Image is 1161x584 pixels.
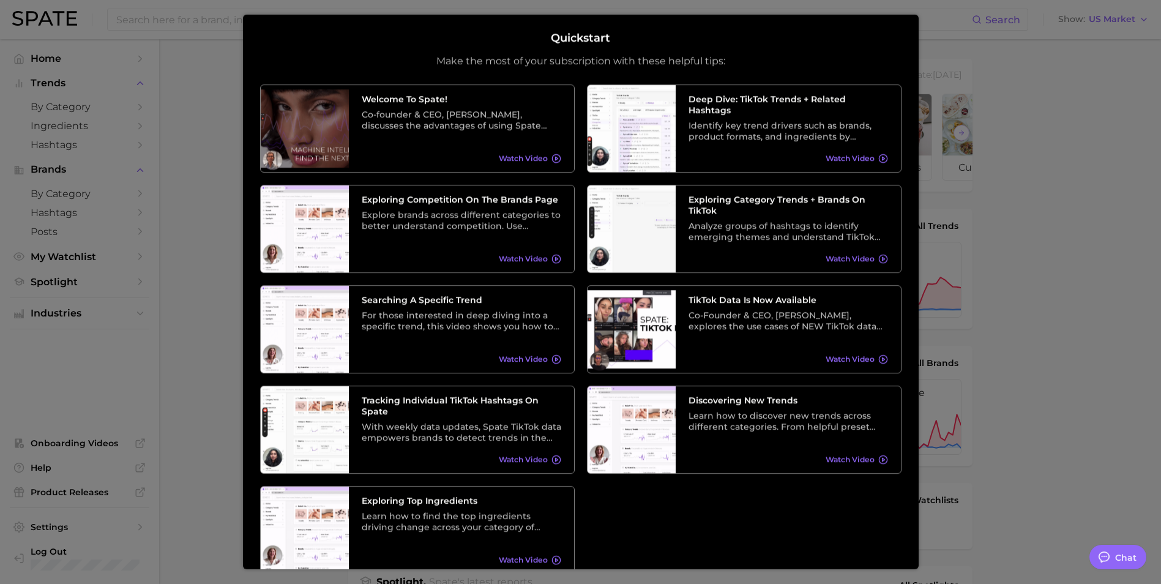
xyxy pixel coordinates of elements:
[499,455,548,464] span: Watch Video
[689,394,888,405] h3: Discovering New Trends
[499,354,548,364] span: Watch Video
[260,285,575,373] a: Searching A Specific TrendFor those interested in deep diving into a specific trend, this video s...
[260,485,575,574] a: Exploring Top IngredientsLearn how to find the top ingredients driving change across your categor...
[689,410,888,432] div: Learn how to discover new trends across different categories. From helpful preset filters to diff...
[826,254,875,263] span: Watch Video
[362,294,561,305] h3: Searching A Specific Trend
[689,93,888,115] h3: Deep Dive: TikTok Trends + Related Hashtags
[587,285,902,373] a: TikTok data is now availableCo-Founder & CEO, [PERSON_NAME], explores the use cases of NEW TikTok...
[499,154,548,163] span: Watch Video
[689,309,888,331] div: Co-Founder & CEO, [PERSON_NAME], explores the use cases of NEW TikTok data and its relationship w...
[689,220,888,242] div: Analyze groups of hashtags to identify emerging themes and understand TikTok trends at a higher l...
[362,309,561,331] div: For those interested in deep diving into a specific trend, this video shows you how to search tre...
[362,495,561,506] h3: Exploring Top Ingredients
[362,394,561,416] h3: Tracking Individual TikTok Hashtags on Spate
[260,385,575,473] a: Tracking Individual TikTok Hashtags on SpateWith weekly data updates, Spate TikTok data empowers ...
[826,154,875,163] span: Watch Video
[499,254,548,263] span: Watch Video
[260,184,575,272] a: Exploring Competition on the Brands PageExplore brands across different categories to better unde...
[689,294,888,305] h3: TikTok data is now available
[689,193,888,215] h3: Exploring Category Trends + Brands on TikTok
[689,119,888,141] div: Identify key trend drivers such as brands, product formats, and ingredients by leveraging a categ...
[826,354,875,364] span: Watch Video
[436,54,725,67] p: Make the most of your subscription with these helpful tips:
[587,385,902,473] a: Discovering New TrendsLearn how to discover new trends across different categories. From helpful ...
[260,84,575,172] a: Welcome to Spate!Co-founder & CEO, [PERSON_NAME], discusses the advantages of using Spate data as...
[362,108,561,130] div: Co-founder & CEO, [PERSON_NAME], discusses the advantages of using Spate data as well as its vari...
[499,555,548,564] span: Watch Video
[551,32,610,45] h2: Quickstart
[362,93,561,104] h3: Welcome to Spate!
[362,510,561,532] div: Learn how to find the top ingredients driving change across your category of choice. From broad c...
[587,84,902,172] a: Deep Dive: TikTok Trends + Related HashtagsIdentify key trend drivers such as brands, product for...
[362,421,561,443] div: With weekly data updates, Spate TikTok data empowers brands to detect trends in the earliest stag...
[587,184,902,272] a: Exploring Category Trends + Brands on TikTokAnalyze groups of hashtags to identify emerging theme...
[362,209,561,231] div: Explore brands across different categories to better understand competition. Use different preset...
[362,193,561,204] h3: Exploring Competition on the Brands Page
[826,455,875,464] span: Watch Video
